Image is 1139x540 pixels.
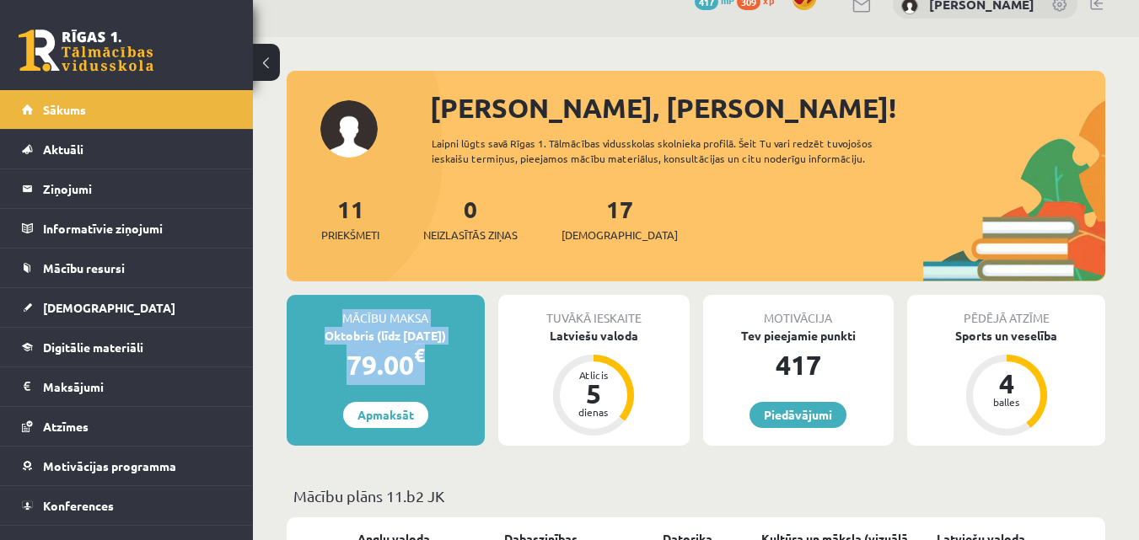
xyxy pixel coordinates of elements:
[22,130,232,168] a: Aktuāli
[498,327,690,345] div: Latviešu valoda
[981,397,1032,407] div: balles
[287,295,485,327] div: Mācību maksa
[321,194,379,243] a: 11Priekšmeti
[287,345,485,385] div: 79.00
[22,446,232,485] a: Motivācijas programma
[43,142,83,157] span: Aktuāli
[22,90,232,129] a: Sākums
[22,367,232,406] a: Maksājumi
[423,227,518,243] span: Neizlasītās ziņas
[43,419,89,434] span: Atzīmes
[561,194,678,243] a: 17[DEMOGRAPHIC_DATA]
[498,327,690,438] a: Latviešu valoda Atlicis 5 dienas
[19,29,153,72] a: Rīgas 1. Tālmācības vidusskola
[43,209,232,248] legend: Informatīvie ziņojumi
[43,260,125,275] span: Mācību resursi
[22,249,232,287] a: Mācību resursi
[498,295,690,327] div: Tuvākā ieskaite
[561,227,678,243] span: [DEMOGRAPHIC_DATA]
[43,458,176,473] span: Motivācijas programma
[907,327,1105,345] div: Sports un veselība
[22,288,232,327] a: [DEMOGRAPHIC_DATA]
[430,88,1105,128] div: [PERSON_NAME], [PERSON_NAME]!
[703,345,895,385] div: 417
[414,343,425,367] span: €
[703,295,895,327] div: Motivācija
[43,340,143,355] span: Digitālie materiāli
[22,407,232,446] a: Atzīmes
[22,328,232,366] a: Digitālie materiāli
[22,486,232,525] a: Konferences
[568,370,619,380] div: Atlicis
[293,484,1099,507] p: Mācību plāns 11.b2 JK
[343,402,428,428] a: Apmaksāt
[43,300,175,315] span: [DEMOGRAPHIC_DATA]
[703,327,895,345] div: Tev pieejamie punkti
[432,136,923,166] div: Laipni lūgts savā Rīgas 1. Tālmācības vidusskolas skolnieka profilā. Šeit Tu vari redzēt tuvojošo...
[287,327,485,345] div: Oktobris (līdz [DATE])
[43,102,86,117] span: Sākums
[22,209,232,248] a: Informatīvie ziņojumi
[43,498,114,513] span: Konferences
[749,402,846,428] a: Piedāvājumi
[568,407,619,417] div: dienas
[43,367,232,406] legend: Maksājumi
[907,327,1105,438] a: Sports un veselība 4 balles
[907,295,1105,327] div: Pēdējā atzīme
[321,227,379,243] span: Priekšmeti
[568,380,619,407] div: 5
[981,370,1032,397] div: 4
[22,169,232,208] a: Ziņojumi
[43,169,232,208] legend: Ziņojumi
[423,194,518,243] a: 0Neizlasītās ziņas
